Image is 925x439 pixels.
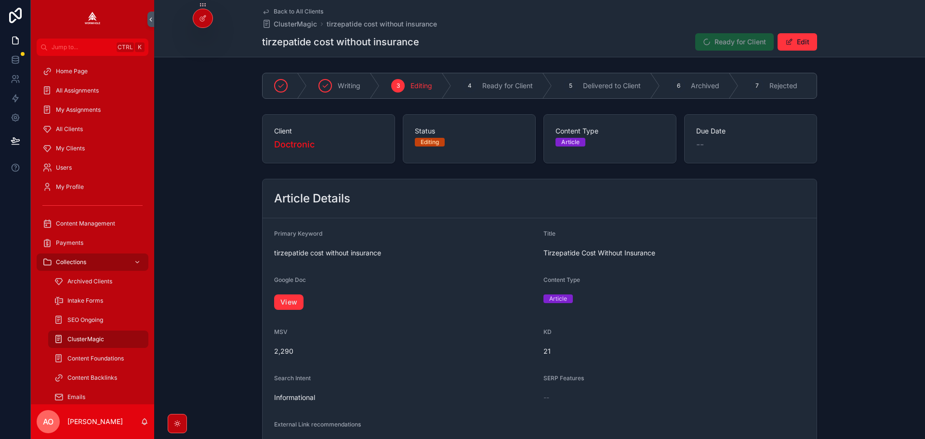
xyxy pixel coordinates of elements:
[274,8,323,15] span: Back to All Clients
[543,374,584,382] span: SERP Features
[37,120,148,138] a: All Clients
[543,393,549,402] span: --
[677,82,680,90] span: 6
[43,416,53,427] span: AO
[67,316,103,324] span: SEO Ongoing
[274,346,536,356] span: 2,290
[569,82,572,90] span: 5
[769,81,797,91] span: Rejected
[52,43,113,51] span: Jump to...
[56,67,88,75] span: Home Page
[421,138,439,146] div: Editing
[274,421,361,428] span: External Link recommendations
[327,19,437,29] a: tirzepatide cost without insurance
[555,126,664,136] span: Content Type
[48,311,148,329] a: SEO Ongoing
[67,278,112,285] span: Archived Clients
[543,248,805,258] span: Tirzepatide Cost Without Insurance
[67,335,104,343] span: ClusterMagic
[561,138,580,146] div: Article
[56,125,83,133] span: All Clients
[482,81,533,91] span: Ready for Client
[274,374,311,382] span: Search Intent
[37,253,148,271] a: Collections
[37,63,148,80] a: Home Page
[67,355,124,362] span: Content Foundations
[274,126,383,136] span: Client
[48,273,148,290] a: Archived Clients
[56,106,101,114] span: My Assignments
[696,126,805,136] span: Due Date
[56,87,99,94] span: All Assignments
[48,331,148,348] a: ClusterMagic
[274,191,350,206] h2: Article Details
[48,292,148,309] a: Intake Forms
[37,159,148,176] a: Users
[415,126,524,136] span: Status
[410,81,432,91] span: Editing
[543,230,555,237] span: Title
[274,19,317,29] span: ClusterMagic
[696,138,704,151] span: --
[274,393,536,402] span: Informational
[37,101,148,119] a: My Assignments
[691,81,719,91] span: Archived
[37,82,148,99] a: All Assignments
[67,297,103,305] span: Intake Forms
[543,276,580,283] span: Content Type
[56,239,83,247] span: Payments
[549,294,567,303] div: Article
[583,81,641,91] span: Delivered to Client
[338,81,360,91] span: Writing
[56,220,115,227] span: Content Management
[67,417,123,426] p: [PERSON_NAME]
[48,350,148,367] a: Content Foundations
[262,19,317,29] a: ClusterMagic
[31,56,154,404] div: scrollable content
[778,33,817,51] button: Edit
[274,328,288,335] span: MSV
[274,276,306,283] span: Google Doc
[37,178,148,196] a: My Profile
[67,393,85,401] span: Emails
[48,388,148,406] a: Emails
[468,82,472,90] span: 4
[56,164,72,172] span: Users
[136,43,144,51] span: K
[396,82,400,90] span: 3
[56,258,86,266] span: Collections
[262,35,419,49] h1: tirzepatide cost without insurance
[37,215,148,232] a: Content Management
[37,140,148,157] a: My Clients
[117,42,134,52] span: Ctrl
[274,230,322,237] span: Primary Keyword
[37,234,148,252] a: Payments
[274,294,304,310] a: View
[48,369,148,386] a: Content Backlinks
[67,374,117,382] span: Content Backlinks
[56,183,84,191] span: My Profile
[274,138,315,151] a: Doctronic
[543,346,805,356] span: 21
[274,248,536,258] span: tirzepatide cost without insurance
[85,12,100,27] img: App logo
[543,328,552,335] span: KD
[755,82,759,90] span: 7
[56,145,85,152] span: My Clients
[37,39,148,56] button: Jump to...CtrlK
[262,8,323,15] a: Back to All Clients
